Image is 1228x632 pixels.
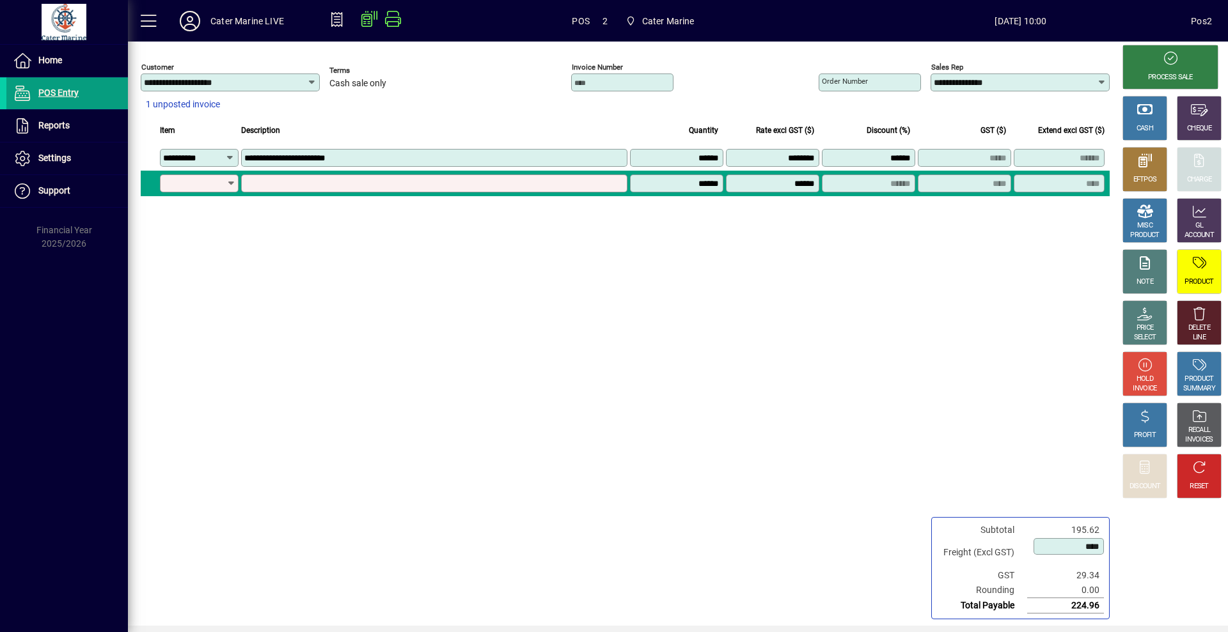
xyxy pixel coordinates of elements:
[1137,374,1153,384] div: HOLD
[1027,583,1104,598] td: 0.00
[980,123,1006,137] span: GST ($)
[937,568,1027,583] td: GST
[851,11,1192,31] span: [DATE] 10:00
[169,10,210,33] button: Profile
[937,583,1027,598] td: Rounding
[937,598,1027,613] td: Total Payable
[937,537,1027,568] td: Freight (Excl GST)
[1185,277,1213,287] div: PRODUCT
[1148,73,1193,82] div: PROCESS SALE
[1027,598,1104,613] td: 224.96
[1195,221,1204,231] div: GL
[141,93,225,116] button: 1 unposted invoice
[38,185,70,196] span: Support
[160,123,175,137] span: Item
[1185,231,1214,240] div: ACCOUNT
[1188,426,1211,435] div: RECALL
[1130,231,1159,240] div: PRODUCT
[642,11,695,31] span: Cater Marine
[689,123,718,137] span: Quantity
[620,10,700,33] span: Cater Marine
[822,77,868,86] mat-label: Order number
[38,153,71,163] span: Settings
[241,123,280,137] span: Description
[1193,333,1206,343] div: LINE
[38,55,62,65] span: Home
[38,120,70,130] span: Reports
[38,88,79,98] span: POS Entry
[1137,221,1153,231] div: MISC
[1137,277,1153,287] div: NOTE
[210,11,284,31] div: Cater Marine LIVE
[1133,175,1157,185] div: EFTPOS
[1191,11,1212,31] div: Pos2
[329,79,386,89] span: Cash sale only
[1185,374,1213,384] div: PRODUCT
[6,143,128,174] a: Settings
[1133,384,1156,394] div: INVOICE
[6,110,128,142] a: Reports
[1038,123,1105,137] span: Extend excl GST ($)
[1183,384,1215,394] div: SUMMARY
[141,63,174,72] mat-label: Customer
[1190,482,1209,491] div: RESET
[1027,523,1104,537] td: 195.62
[1187,175,1212,185] div: CHARGE
[1185,435,1213,445] div: INVOICES
[756,123,814,137] span: Rate excl GST ($)
[1027,568,1104,583] td: 29.34
[937,523,1027,537] td: Subtotal
[572,63,623,72] mat-label: Invoice number
[1187,124,1211,134] div: CHEQUE
[1188,323,1210,333] div: DELETE
[6,175,128,207] a: Support
[146,98,220,111] span: 1 unposted invoice
[931,63,963,72] mat-label: Sales rep
[1130,482,1160,491] div: DISCOUNT
[6,45,128,77] a: Home
[1137,124,1153,134] div: CASH
[329,66,406,75] span: Terms
[602,11,608,31] span: 2
[1134,333,1156,343] div: SELECT
[1137,323,1154,333] div: PRICE
[1134,431,1156,440] div: PROFIT
[572,11,590,31] span: POS
[867,123,910,137] span: Discount (%)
